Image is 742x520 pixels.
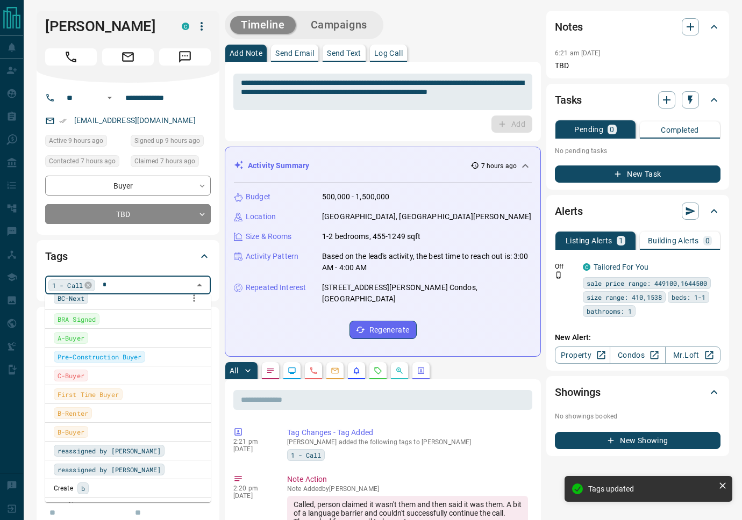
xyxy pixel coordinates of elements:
button: Close [192,278,207,293]
p: 500,000 - 1,500,000 [322,191,390,203]
span: Signed up 9 hours ago [134,135,200,146]
p: 0 [705,237,710,244]
span: reassigned by [PERSON_NAME] [58,464,161,475]
p: Size & Rooms [246,231,292,242]
p: Pending [574,126,603,133]
a: Condos [610,346,665,364]
button: Campaigns [300,16,378,34]
div: Tags updated [588,485,714,493]
p: Building Alerts [648,237,699,244]
h2: Tags [45,248,67,265]
p: Listing Alerts [566,237,612,244]
span: bathrooms: 1 [587,306,632,316]
button: New Showing [555,432,720,449]
svg: Emails [331,366,339,375]
p: Add Note [230,49,262,57]
svg: Email Verified [59,117,67,125]
p: No pending tasks [555,143,720,159]
p: [PERSON_NAME] added the following tags to [PERSON_NAME] [287,438,528,446]
button: Open [103,91,116,104]
p: Completed [661,126,699,134]
div: Buyer [45,176,211,196]
div: Showings [555,379,720,405]
span: sale price range: 449100,1644500 [587,278,707,288]
span: BC-Next [58,293,84,304]
div: Wed Aug 13 2025 [131,135,211,150]
h2: Alerts [555,203,583,220]
svg: Notes [266,366,275,375]
p: Location [246,211,276,222]
p: 6:21 am [DATE] [555,49,601,57]
div: Notes [555,14,720,40]
p: TBD [555,60,720,71]
button: Timeline [230,16,296,34]
span: b [81,483,85,494]
span: B-Buyer [58,427,84,437]
p: Note Added by [PERSON_NAME] [287,485,528,493]
div: Alerts [555,198,720,224]
div: condos.ca [583,263,590,271]
svg: Requests [374,366,382,375]
h2: Tasks [555,91,582,109]
p: No showings booked [555,411,720,421]
span: Contacted 7 hours ago [49,156,116,167]
div: Wed Aug 13 2025 [45,155,125,170]
p: Send Text [327,49,361,57]
span: First Time Buyer [58,389,119,400]
p: Activity Summary [248,160,309,171]
span: C-Buyer [58,370,84,381]
div: 1 - Call [48,279,95,291]
p: Note Action [287,474,528,485]
svg: Calls [309,366,318,375]
p: Activity Pattern [246,251,298,262]
p: 7 hours ago [481,161,517,171]
span: A-Buyer [58,333,84,343]
svg: Listing Alerts [352,366,361,375]
button: Regenerate [349,321,417,339]
span: BRA Signed [58,314,96,324]
span: reassigned by [PERSON_NAME] [58,445,161,456]
button: New Task [555,165,720,183]
h2: Notes [555,18,583,35]
p: All [230,367,238,374]
h1: [PERSON_NAME] [45,18,166,35]
p: [GEOGRAPHIC_DATA], [GEOGRAPHIC_DATA][PERSON_NAME] [322,211,531,222]
p: 0 [610,126,614,133]
div: Wed Aug 13 2025 [131,155,211,170]
span: beds: 1-1 [672,292,705,302]
p: Tag Changes - Tag Added [287,427,528,438]
p: [STREET_ADDRESS][PERSON_NAME] Condos, [GEOGRAPHIC_DATA] [322,282,532,305]
a: Mr.Loft [665,346,720,364]
a: Property [555,346,610,364]
p: New Alert: [555,332,720,343]
a: Tailored For You [594,263,648,271]
a: [EMAIL_ADDRESS][DOMAIN_NAME] [74,116,196,125]
p: [DATE] [233,492,271,500]
p: 1 [619,237,623,244]
div: Tasks [555,87,720,113]
svg: Agent Actions [417,366,425,375]
p: Off [555,262,576,271]
p: Based on the lead's activity, the best time to reach out is: 3:00 AM - 4:00 AM [322,251,532,273]
p: Create [54,483,73,493]
div: TBD [45,204,211,224]
p: 1-2 bedrooms, 455-1249 sqft [322,231,421,242]
p: Send Email [275,49,314,57]
span: Email [102,48,154,66]
div: Activity Summary7 hours ago [234,156,532,176]
svg: Opportunities [395,366,404,375]
h2: Showings [555,384,601,401]
div: Wed Aug 13 2025 [45,135,125,150]
svg: Lead Browsing Activity [288,366,296,375]
span: Claimed 7 hours ago [134,156,195,167]
p: 2:21 pm [233,438,271,445]
span: Active 9 hours ago [49,135,103,146]
p: Budget [246,191,270,203]
div: condos.ca [182,23,189,30]
p: Repeated Interest [246,282,306,293]
span: size range: 410,1538 [587,292,662,302]
span: B-Renter [58,408,88,418]
p: Log Call [374,49,403,57]
p: [DATE] [233,445,271,453]
span: Message [159,48,211,66]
